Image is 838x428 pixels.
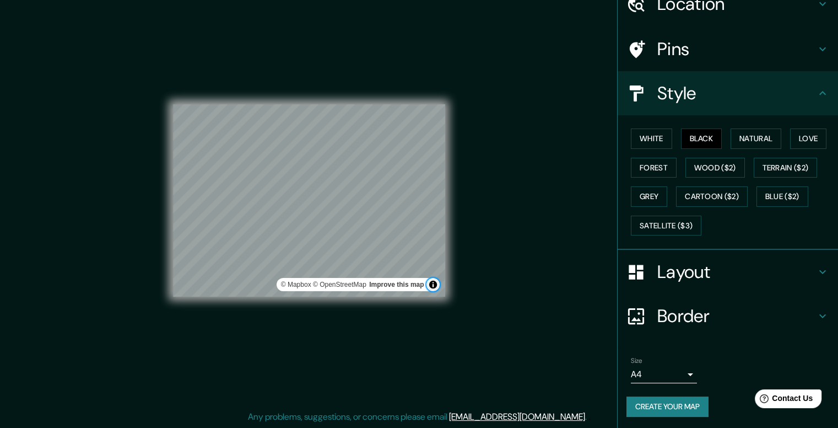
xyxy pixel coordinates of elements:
[657,82,816,104] h4: Style
[588,410,591,424] div: .
[631,158,677,178] button: Forest
[657,261,816,283] h4: Layout
[756,186,808,207] button: Blue ($2)
[618,250,838,294] div: Layout
[631,356,642,366] label: Size
[626,397,709,417] button: Create your map
[618,294,838,338] div: Border
[685,158,745,178] button: Wood ($2)
[631,366,697,383] div: A4
[731,129,781,149] button: Natural
[426,278,440,291] button: Toggle attribution
[754,158,818,178] button: Terrain ($2)
[790,129,826,149] button: Love
[173,104,445,297] canvas: Map
[657,38,816,60] h4: Pins
[631,216,701,236] button: Satellite ($3)
[281,281,311,288] a: Mapbox
[676,186,748,207] button: Cartoon ($2)
[369,281,424,288] a: Map feedback
[740,385,826,416] iframe: Help widget launcher
[587,410,588,424] div: .
[449,411,585,422] a: [EMAIL_ADDRESS][DOMAIN_NAME]
[313,281,366,288] a: OpenStreetMap
[618,71,838,115] div: Style
[631,129,672,149] button: White
[657,305,816,327] h4: Border
[631,186,667,207] button: Grey
[681,129,722,149] button: Black
[248,410,587,424] p: Any problems, suggestions, or concerns please email .
[618,27,838,71] div: Pins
